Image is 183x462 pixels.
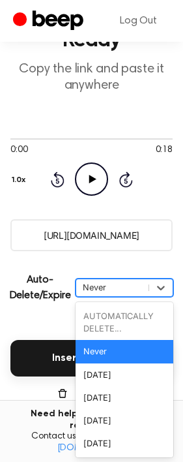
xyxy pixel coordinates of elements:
div: [DATE] [76,409,173,432]
button: 1.0x [10,169,31,191]
a: [EMAIL_ADDRESS][DOMAIN_NAME] [57,432,152,453]
button: Insert into Docs [10,340,173,377]
div: Never [76,340,173,363]
p: Copy the link and paste it anywhere [10,61,173,94]
span: 0:00 [10,144,27,157]
a: Beep [13,8,87,34]
div: [DATE] [76,386,173,409]
p: Auto-Delete/Expire [10,272,71,303]
a: Log Out [107,5,170,37]
span: Contact us [8,431,175,454]
div: [DATE] [76,432,173,455]
div: [DATE] [76,363,173,386]
span: 0:18 [156,144,173,157]
div: AUTOMATICALLY DELETE... [76,305,173,340]
div: Never [83,281,142,294]
button: Delete [26,387,70,418]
